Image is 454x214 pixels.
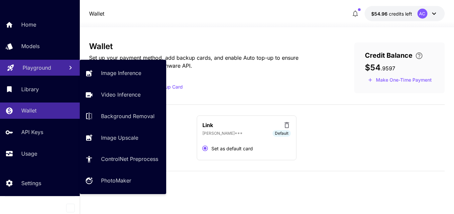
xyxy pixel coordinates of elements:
p: Usage [21,150,37,158]
div: AC [417,9,427,19]
a: Video Inference [80,87,166,103]
span: Credit Balance [365,50,412,60]
a: Image Inference [80,65,166,81]
span: $54.96 [371,11,389,17]
button: Make a one-time, non-recurring payment [365,75,435,85]
p: Library [21,85,39,93]
span: Set as default card [211,145,253,152]
a: Image Upscale [80,129,166,146]
p: Image Inference [101,69,141,77]
p: ControlNet Preprocess [101,155,158,163]
p: Settings [21,179,41,187]
p: API Keys [21,128,43,136]
button: Collapse sidebar [66,204,75,212]
nav: breadcrumb [89,10,104,18]
p: Video Inference [101,91,141,99]
button: $54.9597 [365,6,445,21]
p: Image Upscale [101,134,138,142]
p: Link [202,121,213,129]
p: PhotoMaker [101,177,131,184]
p: Wallet [89,10,104,18]
button: Enter your card details and choose an Auto top-up amount to avoid service interruptions. We'll au... [412,52,426,60]
h3: Wallet [89,42,333,51]
a: ControlNet Preprocess [80,151,166,167]
span: . 9597 [381,65,395,72]
div: Collapse sidebar [71,202,80,214]
p: Playground [23,64,51,72]
p: Wallet [21,107,37,114]
p: Background Removal [101,112,155,120]
p: Set up your payment method, add backup cards, and enable Auto top-up to ensure uninterrupted acce... [89,54,333,70]
div: $54.9597 [371,10,412,17]
p: Home [21,21,36,29]
span: credits left [389,11,412,17]
span: $54 [365,63,381,72]
span: Default [273,130,291,136]
a: PhotoMaker [80,173,166,189]
a: Background Removal [80,108,166,124]
p: Models [21,42,40,50]
p: [PERSON_NAME]*** [202,130,243,136]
